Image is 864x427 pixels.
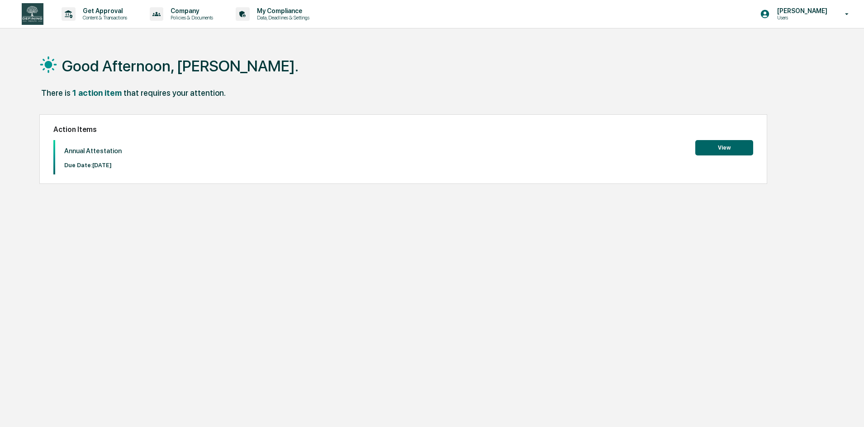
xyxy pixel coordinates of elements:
[53,125,753,134] h2: Action Items
[250,14,314,21] p: Data, Deadlines & Settings
[62,57,299,75] h1: Good Afternoon, [PERSON_NAME].
[770,14,832,21] p: Users
[22,3,43,25] img: logo
[770,7,832,14] p: [PERSON_NAME]
[41,88,71,98] div: There is
[76,7,132,14] p: Get Approval
[64,147,122,155] p: Annual Attestation
[163,7,218,14] p: Company
[163,14,218,21] p: Policies & Documents
[76,14,132,21] p: Content & Transactions
[695,140,753,155] button: View
[695,143,753,151] a: View
[250,7,314,14] p: My Compliance
[72,88,122,98] div: 1 action item
[123,88,226,98] div: that requires your attention.
[64,162,122,169] p: Due Date: [DATE]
